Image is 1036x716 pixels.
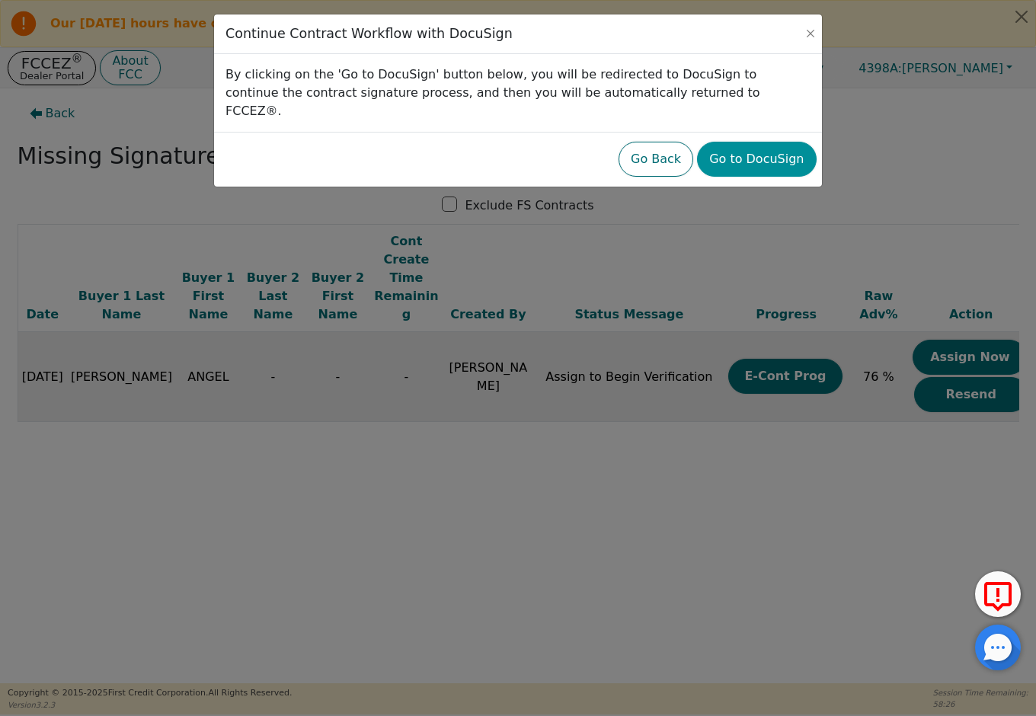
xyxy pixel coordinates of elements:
[975,571,1021,617] button: Report Error to FCC
[225,26,513,42] h3: Continue Contract Workflow with DocuSign
[619,142,693,177] button: Go Back
[697,142,816,177] button: Go to DocuSign
[225,66,811,120] p: By clicking on the 'Go to DocuSign' button below, you will be redirected to DocuSign to continue ...
[803,26,818,41] button: Close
